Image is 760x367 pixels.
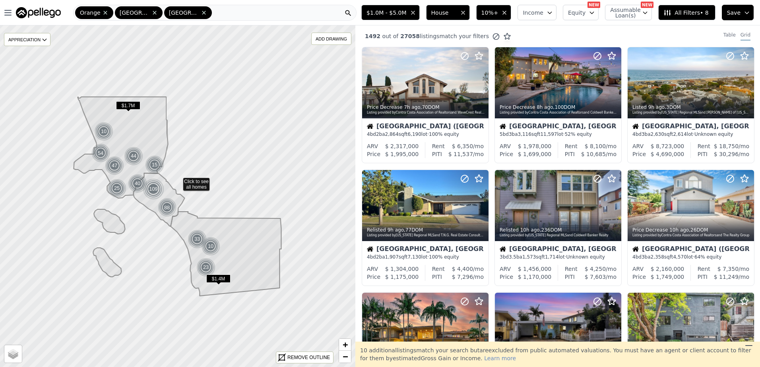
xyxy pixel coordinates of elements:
div: ARV [500,265,511,273]
div: $1.7M [116,101,140,113]
div: 4 bd 2 ba sqft lot · 100% equity [367,254,484,260]
a: Price Decrease 7h ago,70DOMListing provided byContra Costa Association of Realtorsand WaveCrest R... [362,47,488,163]
div: Table [723,32,736,41]
span: $ 4,690,000 [651,151,684,157]
span: All Filters • 8 [663,9,708,17]
a: Relisted 10h ago,236DOMListing provided by[US_STATE] Regional MLSand Coldwell Banker RealtyHouse[... [494,170,621,286]
div: $1.4M [206,274,231,286]
img: g1.png [145,155,165,174]
div: Rent [565,265,578,273]
div: PITI [698,273,708,281]
span: Learn more [484,355,516,361]
div: Rent [565,142,578,150]
div: APPRECIATION [4,33,50,46]
span: 1492 [365,33,380,39]
img: g1.png [124,147,143,166]
span: Equity [568,9,586,17]
span: House [431,9,457,17]
a: Price Decrease 10h ago,26DOMListing provided byContra Costa Association of Realtorsand The Realty... [627,170,754,286]
div: Price [367,150,380,158]
div: Price [500,273,513,281]
span: $ 1,175,000 [385,274,419,280]
span: 7,130 [407,254,421,260]
span: $ 1,699,000 [518,151,552,157]
div: ARV [367,265,378,273]
div: Relisted , 236 DOM [500,227,617,233]
img: g2.png [91,143,111,163]
time: 2025-10-14 07:30 [648,104,665,110]
button: Income [518,5,556,20]
time: 2025-10-14 06:19 [669,227,689,233]
div: /mo [445,142,484,150]
a: Price Decrease 8h ago,100DOMListing provided byContra Costa Association of Realtorsand Coldwell B... [494,47,621,163]
span: 27058 [398,33,420,39]
div: Price [632,273,646,281]
img: House [500,246,506,252]
span: $ 7,603 [585,274,606,280]
span: $ 11,537 [448,151,473,157]
div: NEW [587,2,600,8]
div: REMOVE OUTLINE [287,354,330,361]
span: $ 1,978,000 [518,143,552,149]
div: 23 [196,258,215,277]
img: g1.png [107,179,127,198]
div: 40 [128,174,147,193]
div: 15 [145,155,164,174]
a: Layers [4,345,22,363]
span: $ 1,749,000 [651,274,684,280]
span: $ 1,456,000 [518,266,552,272]
div: Rent [698,265,710,273]
div: 4 bd 2 ba sqft lot · 100% equity [367,131,484,137]
img: House [632,246,639,252]
img: g1.png [201,237,221,256]
button: All Filters• 8 [658,5,715,20]
time: 2025-10-14 07:01 [388,227,404,233]
div: 44 [124,147,143,166]
span: $1.4M [206,274,231,283]
div: 10 [94,122,113,141]
div: Price [632,150,646,158]
div: 4 bd 3 ba sqft lot · 64% equity [632,254,749,260]
div: /mo [708,150,749,158]
div: /mo [578,265,617,273]
div: Rent [432,265,445,273]
div: Listing provided by Contra Costa Association of Realtors and WaveCrest Real Estate [367,110,485,115]
span: 11,597 [540,131,557,137]
span: $ 8,100 [585,143,606,149]
img: House [367,246,373,252]
span: $ 4,250 [585,266,606,272]
div: Rent [432,142,445,150]
span: 1,907 [385,254,399,260]
span: $ 1,170,000 [518,274,552,280]
button: Save [722,5,754,20]
a: Listed 9h ago,3DOMListing provided by[US_STATE] Regional MLSand [PERSON_NAME] of [US_STATE]House[... [627,47,754,163]
div: [GEOGRAPHIC_DATA] ([GEOGRAPHIC_DATA]) [367,123,484,131]
span: 1,573 [522,254,536,260]
span: Income [523,9,543,17]
span: 3,116 [518,131,531,137]
div: Listing provided by [US_STATE] Regional MLS and Coldwell Banker Realty [500,233,617,238]
button: 10%+ [476,5,512,20]
div: PITI [698,150,708,158]
img: g1.png [94,122,114,141]
div: Grid [741,32,750,41]
span: $ 30,296 [714,151,739,157]
div: Listing provided by Contra Costa Association of Realtors and The Realty Group [632,233,750,238]
a: Zoom in [339,339,351,351]
div: Relisted , 77 DOM [367,227,485,233]
div: Price [367,273,380,281]
div: ARV [500,142,511,150]
span: $ 10,685 [581,151,606,157]
div: 88 [157,197,177,218]
span: [GEOGRAPHIC_DATA] [169,9,199,17]
div: ARV [367,142,378,150]
div: /mo [708,273,749,281]
span: 2,614 [673,131,686,137]
span: $ 4,400 [452,266,473,272]
div: Price Decrease , 26 DOM [632,227,750,233]
div: NEW [641,2,653,8]
span: 2,864 [385,131,399,137]
div: 54 [91,143,111,163]
div: PITI [432,273,442,281]
span: Orange [80,9,101,17]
